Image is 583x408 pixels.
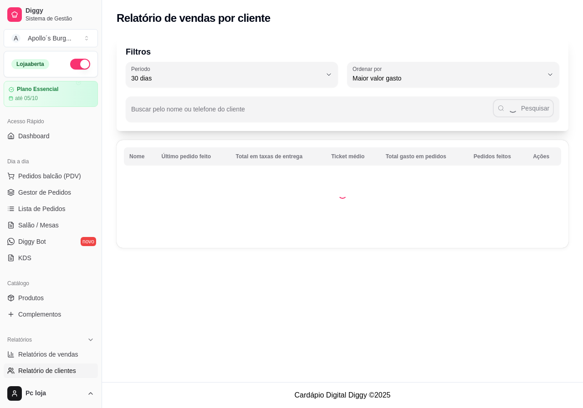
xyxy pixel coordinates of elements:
[4,81,98,107] a: Plano Essencialaté 05/10
[18,204,66,213] span: Lista de Pedidos
[4,251,98,265] a: KDS
[18,350,78,359] span: Relatórios de vendas
[126,62,338,87] button: Período30 dias
[4,218,98,232] a: Salão / Mesas
[131,108,493,117] input: Buscar pelo nome ou telefone do cliente
[4,4,98,25] a: DiggySistema de Gestão
[26,15,94,22] span: Sistema de Gestão
[4,276,98,291] div: Catálogo
[28,34,72,43] div: Apollo´s Burg ...
[131,74,322,83] span: 30 dias
[26,7,94,15] span: Diggy
[18,366,76,375] span: Relatório de clientes
[4,29,98,47] button: Select a team
[26,389,83,398] span: Pc loja
[4,129,98,143] a: Dashboard
[4,201,98,216] a: Lista de Pedidos
[17,86,58,93] article: Plano Essencial
[7,336,32,343] span: Relatórios
[70,59,90,70] button: Alterar Status
[353,65,385,73] label: Ordenar por
[4,185,98,200] a: Gestor de Pedidos
[4,347,98,362] a: Relatórios de vendas
[4,291,98,305] a: Produtos
[4,307,98,322] a: Complementos
[11,59,49,69] div: Loja aberta
[102,382,583,408] footer: Cardápio Digital Diggy © 2025
[347,62,559,87] button: Ordenar porMaior valor gasto
[18,237,46,246] span: Diggy Bot
[4,114,98,129] div: Acesso Rápido
[18,171,81,181] span: Pedidos balcão (PDV)
[338,190,347,199] div: Loading
[11,34,20,43] span: A
[18,221,59,230] span: Salão / Mesas
[18,253,31,262] span: KDS
[18,293,44,302] span: Produtos
[131,65,153,73] label: Período
[18,310,61,319] span: Complementos
[126,45,559,58] p: Filtros
[4,154,98,169] div: Dia a dia
[18,131,50,141] span: Dashboard
[15,95,38,102] article: até 05/10
[353,74,543,83] span: Maior valor gasto
[117,11,271,25] h2: Relatório de vendas por cliente
[4,234,98,249] a: Diggy Botnovo
[18,188,71,197] span: Gestor de Pedidos
[4,169,98,183] button: Pedidos balcão (PDV)
[4,383,98,404] button: Pc loja
[4,363,98,378] a: Relatório de clientes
